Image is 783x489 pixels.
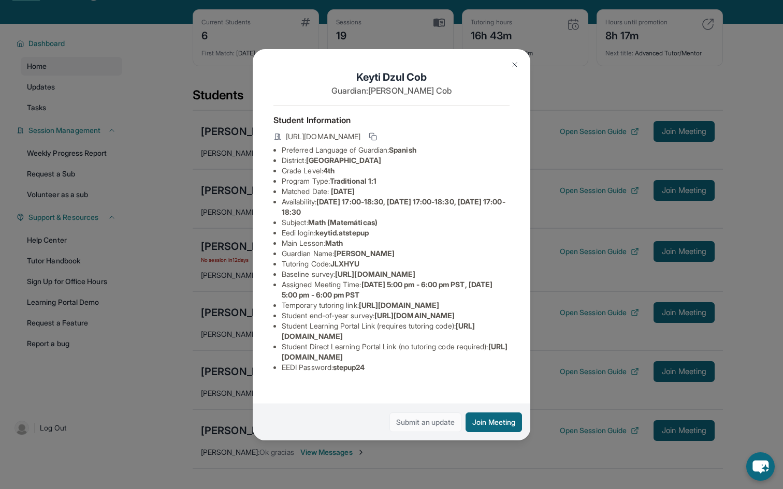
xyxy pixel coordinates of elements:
[282,279,510,300] li: Assigned Meeting Time :
[282,186,510,197] li: Matched Date:
[282,176,510,186] li: Program Type:
[466,412,522,432] button: Join Meeting
[282,238,510,248] li: Main Lesson :
[334,249,395,258] span: [PERSON_NAME]
[323,166,335,175] span: 4th
[282,342,510,362] li: Student Direct Learning Portal Link (no tutoring code required) :
[359,301,439,309] span: [URL][DOMAIN_NAME]
[282,280,492,299] span: [DATE] 5:00 pm - 6:00 pm PST, [DATE] 5:00 pm - 6:00 pm PST
[367,130,379,143] button: Copy link
[282,197,510,217] li: Availability:
[282,155,510,166] li: District:
[282,259,510,269] li: Tutoring Code :
[282,145,510,155] li: Preferred Language of Guardian:
[330,176,376,185] span: Traditional 1:1
[282,362,510,373] li: EEDI Password :
[306,156,381,165] span: [GEOGRAPHIC_DATA]
[282,217,510,228] li: Subject :
[335,270,415,278] span: [URL][DOMAIN_NAME]
[308,218,378,227] span: Math (Matemáticas)
[282,321,510,342] li: Student Learning Portal Link (requires tutoring code) :
[282,248,510,259] li: Guardian Name :
[282,228,510,238] li: Eedi login :
[273,84,510,97] p: Guardian: [PERSON_NAME] Cob
[273,70,510,84] h1: Keyti Dzul Cob
[330,259,359,268] span: JLXHYU
[746,452,775,481] button: chat-button
[315,228,369,237] span: keytid.atstepup
[282,300,510,310] li: Temporary tutoring link :
[331,187,355,196] span: [DATE]
[282,310,510,321] li: Student end-of-year survey :
[282,197,505,216] span: [DATE] 17:00-18:30, [DATE] 17:00-18:30, [DATE] 17:00-18:30
[511,61,519,69] img: Close Icon
[333,363,365,372] span: stepup24
[389,412,461,432] a: Submit an update
[282,269,510,279] li: Baseline survey :
[286,131,360,142] span: [URL][DOMAIN_NAME]
[282,166,510,176] li: Grade Level:
[273,114,510,126] h4: Student Information
[389,145,416,154] span: Spanish
[325,239,343,247] span: Math
[374,311,455,320] span: [URL][DOMAIN_NAME]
